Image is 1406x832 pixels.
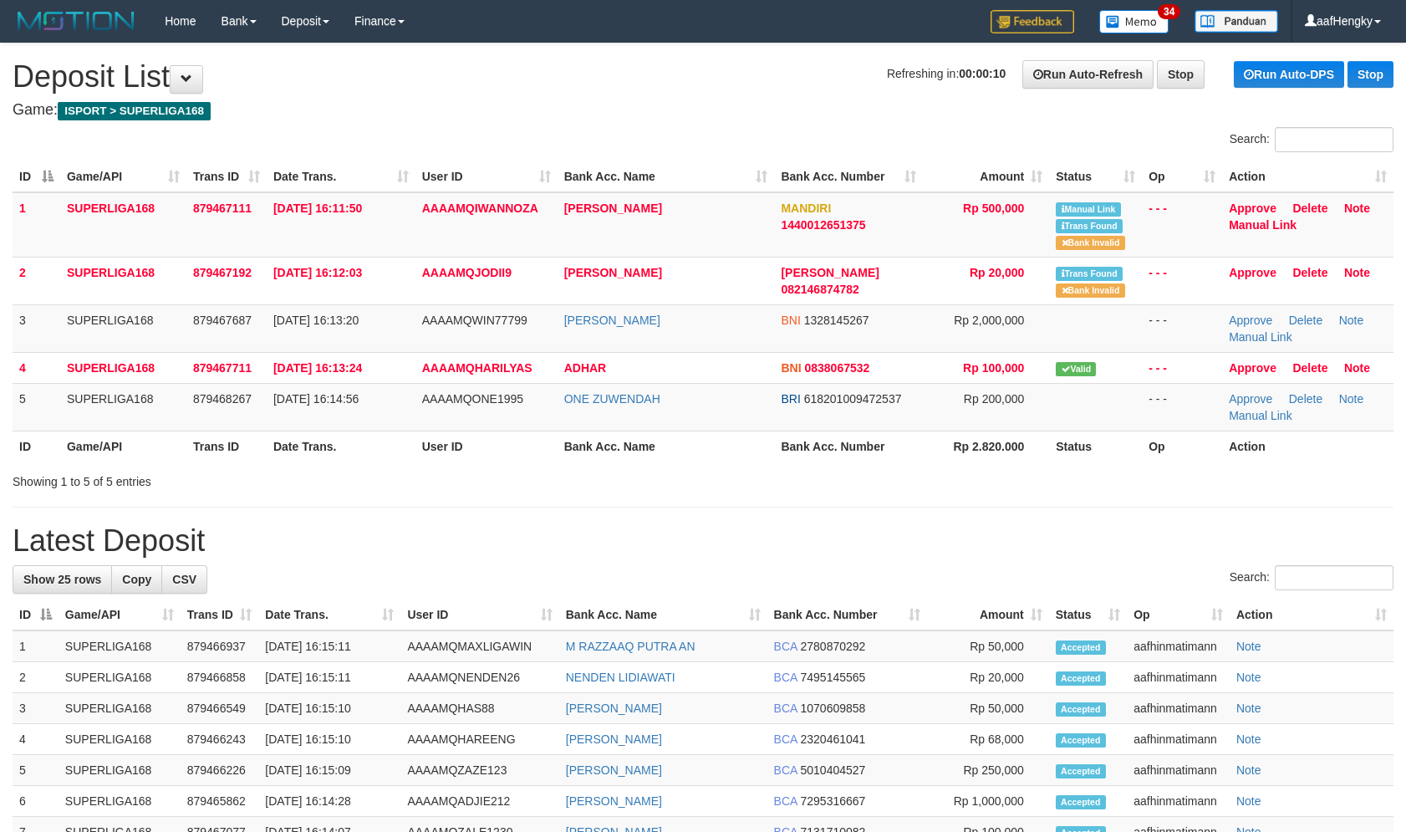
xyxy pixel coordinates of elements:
[1230,565,1393,590] label: Search:
[422,392,523,406] span: AAAAMQONE1995
[991,10,1074,33] img: Feedback.jpg
[1142,257,1222,304] td: - - -
[267,431,415,462] th: Date Trans.
[1275,127,1393,152] input: Search:
[60,192,186,258] td: SUPERLIGA168
[422,202,538,215] span: AAAAMQIWANNOZA
[13,102,1393,119] h4: Game:
[1344,202,1370,215] a: Note
[804,361,869,375] span: Copy 0838067532 to clipboard
[1127,755,1230,786] td: aafhinmatimann
[59,786,181,817] td: SUPERLIGA168
[1229,392,1272,406] a: Approve
[13,352,60,383] td: 4
[1347,61,1393,88] a: Stop
[1127,600,1230,630] th: Op: activate to sort column ascending
[774,702,797,715] span: BCA
[59,755,181,786] td: SUPERLIGA168
[1275,565,1393,590] input: Search:
[60,257,186,304] td: SUPERLIGA168
[1142,192,1222,258] td: - - -
[1142,161,1222,192] th: Op: activate to sort column ascending
[1236,794,1261,808] a: Note
[13,755,59,786] td: 5
[400,630,558,662] td: AAAAMQMAXLIGAWIN
[959,67,1006,80] strong: 00:00:10
[558,431,775,462] th: Bank Acc. Name
[1229,409,1292,422] a: Manual Link
[415,161,558,192] th: User ID: activate to sort column ascending
[566,640,695,653] a: M RAZZAAQ PUTRA AN
[13,431,60,462] th: ID
[781,202,831,215] span: MANDIRI
[181,630,259,662] td: 879466937
[1339,314,1364,327] a: Note
[1056,267,1123,281] span: Similar transaction found
[258,630,400,662] td: [DATE] 16:15:11
[1229,361,1276,375] a: Approve
[273,202,362,215] span: [DATE] 16:11:50
[258,786,400,817] td: [DATE] 16:14:28
[13,257,60,304] td: 2
[193,361,252,375] span: 879467711
[13,786,59,817] td: 6
[13,693,59,724] td: 3
[1022,60,1154,89] a: Run Auto-Refresh
[927,786,1048,817] td: Rp 1,000,000
[774,640,797,653] span: BCA
[13,724,59,755] td: 4
[400,662,558,693] td: AAAAMQNENDEN26
[1292,361,1327,375] a: Delete
[566,671,675,684] a: NENDEN LIDIAWATI
[767,600,928,630] th: Bank Acc. Number: activate to sort column ascending
[59,724,181,755] td: SUPERLIGA168
[801,702,866,715] span: Copy 1070609858 to clipboard
[781,314,800,327] span: BNI
[181,693,259,724] td: 879466549
[1236,640,1261,653] a: Note
[774,671,797,684] span: BCA
[774,732,797,746] span: BCA
[781,266,879,279] span: [PERSON_NAME]
[923,161,1049,192] th: Amount: activate to sort column ascending
[564,314,660,327] a: [PERSON_NAME]
[1157,60,1205,89] a: Stop
[1344,266,1370,279] a: Note
[59,693,181,724] td: SUPERLIGA168
[963,202,1024,215] span: Rp 500,000
[970,266,1024,279] span: Rp 20,000
[558,161,775,192] th: Bank Acc. Name: activate to sort column ascending
[1236,702,1261,715] a: Note
[1142,304,1222,352] td: - - -
[566,794,662,808] a: [PERSON_NAME]
[801,671,866,684] span: Copy 7495145565 to clipboard
[781,283,858,296] span: Copy 082146874782 to clipboard
[13,630,59,662] td: 1
[954,314,1024,327] span: Rp 2,000,000
[1056,202,1120,217] span: Manually Linked
[1049,161,1142,192] th: Status: activate to sort column ascending
[181,786,259,817] td: 879465862
[1127,786,1230,817] td: aafhinmatimann
[566,702,662,715] a: [PERSON_NAME]
[422,314,527,327] span: AAAAMQWIN77799
[13,565,112,594] a: Show 25 rows
[801,763,866,777] span: Copy 5010404527 to clipboard
[161,565,207,594] a: CSV
[258,693,400,724] td: [DATE] 16:15:10
[927,600,1048,630] th: Amount: activate to sort column ascending
[13,304,60,352] td: 3
[774,431,923,462] th: Bank Acc. Number
[422,266,512,279] span: AAAAMQJODII9
[1292,202,1327,215] a: Delete
[801,794,866,808] span: Copy 7295316667 to clipboard
[400,786,558,817] td: AAAAMQADJIE212
[258,662,400,693] td: [DATE] 16:15:11
[1127,630,1230,662] td: aafhinmatimann
[400,724,558,755] td: AAAAMQHAREENG
[60,431,186,462] th: Game/API
[122,573,151,586] span: Copy
[804,314,869,327] span: Copy 1328145267 to clipboard
[193,314,252,327] span: 879467687
[60,304,186,352] td: SUPERLIGA168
